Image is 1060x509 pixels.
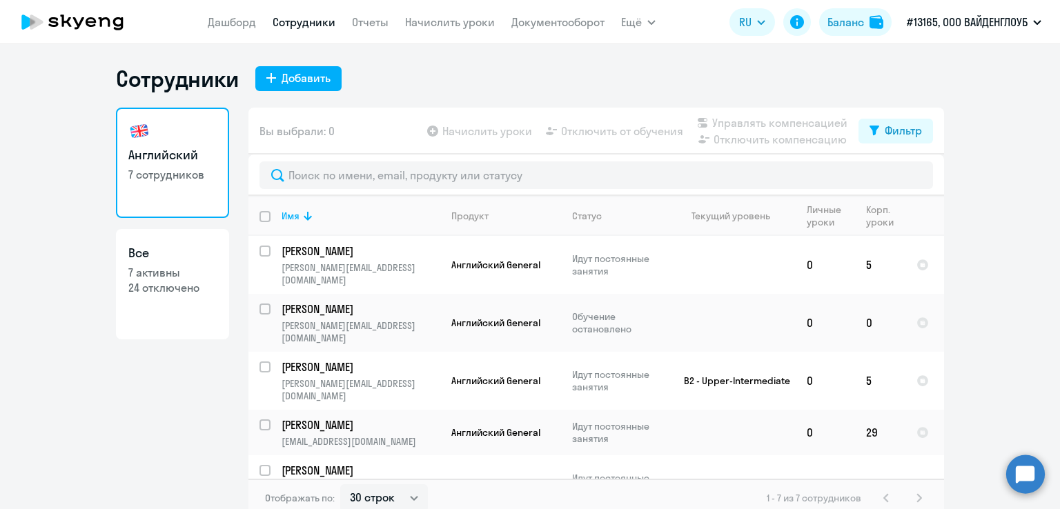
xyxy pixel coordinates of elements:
div: Имя [282,210,440,222]
span: Английский General [451,259,540,271]
div: Продукт [451,210,560,222]
p: [PERSON_NAME] [282,359,438,375]
p: [EMAIL_ADDRESS][DOMAIN_NAME] [282,435,440,448]
a: Английский7 сотрудников [116,108,229,218]
div: Статус [572,210,667,222]
div: Добавить [282,70,331,86]
a: Отчеты [352,15,389,29]
td: B2 - Upper-Intermediate [667,352,796,410]
td: 0 [796,352,855,410]
p: [PERSON_NAME] [282,301,438,317]
a: Дашборд [208,15,256,29]
span: RU [739,14,752,30]
h3: Все [128,244,217,262]
div: Баланс [827,14,864,30]
div: Фильтр [885,122,922,139]
td: 0 [796,410,855,455]
div: Имя [282,210,300,222]
a: Сотрудники [273,15,335,29]
button: Фильтр [858,119,933,143]
div: Корп. уроки [866,203,896,228]
span: 1 - 7 из 7 сотрудников [767,492,861,504]
p: 7 сотрудников [128,167,217,182]
div: Личные уроки [807,203,854,228]
a: [PERSON_NAME] [282,243,440,259]
p: Идут постоянные занятия [572,472,667,497]
p: [PERSON_NAME] [282,243,438,259]
a: [PERSON_NAME] [282,301,440,317]
p: [PERSON_NAME] [282,463,438,478]
span: Отображать по: [265,492,335,504]
a: [PERSON_NAME] [282,359,440,375]
p: 24 отключено [128,280,217,295]
a: [PERSON_NAME] [282,463,440,478]
a: Документооборот [511,15,605,29]
h1: Сотрудники [116,65,239,92]
button: Добавить [255,66,342,91]
span: Английский General [451,478,540,490]
button: Балансbalance [819,8,892,36]
img: english [128,120,150,142]
span: Английский General [451,317,540,329]
button: #13165, ООО ВАЙДЕНГЛОУБ [900,6,1048,39]
p: [PERSON_NAME][EMAIL_ADDRESS][DOMAIN_NAME] [282,377,440,402]
td: 0 [796,236,855,294]
h3: Английский [128,146,217,164]
p: [PERSON_NAME][EMAIL_ADDRESS][DOMAIN_NAME] [282,261,440,286]
span: Вы выбрали: 0 [259,123,335,139]
td: 0 [796,294,855,352]
div: Продукт [451,210,489,222]
a: Начислить уроки [405,15,495,29]
p: [PERSON_NAME] [282,417,438,432]
td: 0 [855,294,905,352]
a: Все7 активны24 отключено [116,229,229,339]
button: RU [729,8,775,36]
p: Идут постоянные занятия [572,252,667,277]
img: balance [870,15,883,29]
p: 7 активны [128,265,217,280]
button: Ещё [621,8,656,36]
td: 5 [855,236,905,294]
p: #13165, ООО ВАЙДЕНГЛОУБ [907,14,1028,30]
input: Поиск по имени, email, продукту или статусу [259,161,933,189]
p: Обучение остановлено [572,310,667,335]
td: 29 [855,410,905,455]
div: Статус [572,210,602,222]
a: [PERSON_NAME] [282,417,440,432]
span: Английский General [451,426,540,439]
p: [PERSON_NAME][EMAIL_ADDRESS][DOMAIN_NAME] [282,319,440,344]
span: Английский General [451,375,540,387]
div: Личные уроки [807,203,845,228]
div: Текущий уровень [691,210,770,222]
p: Идут постоянные занятия [572,420,667,445]
td: 5 [855,352,905,410]
p: Идут постоянные занятия [572,368,667,393]
span: Ещё [621,14,642,30]
div: Текущий уровень [678,210,795,222]
div: Корп. уроки [866,203,905,228]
